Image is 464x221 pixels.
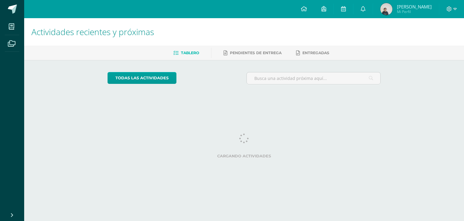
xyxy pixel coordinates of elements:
[173,48,199,58] a: Tablero
[380,3,392,15] img: 1855dde4682a897e962b3075ff2481c4.png
[108,72,176,84] a: todas las Actividades
[230,51,282,55] span: Pendientes de entrega
[397,4,432,10] span: [PERSON_NAME]
[397,9,432,14] span: Mi Perfil
[181,51,199,55] span: Tablero
[108,154,381,158] label: Cargando actividades
[31,26,154,38] span: Actividades recientes y próximas
[302,51,329,55] span: Entregadas
[296,48,329,58] a: Entregadas
[247,72,381,84] input: Busca una actividad próxima aquí...
[224,48,282,58] a: Pendientes de entrega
